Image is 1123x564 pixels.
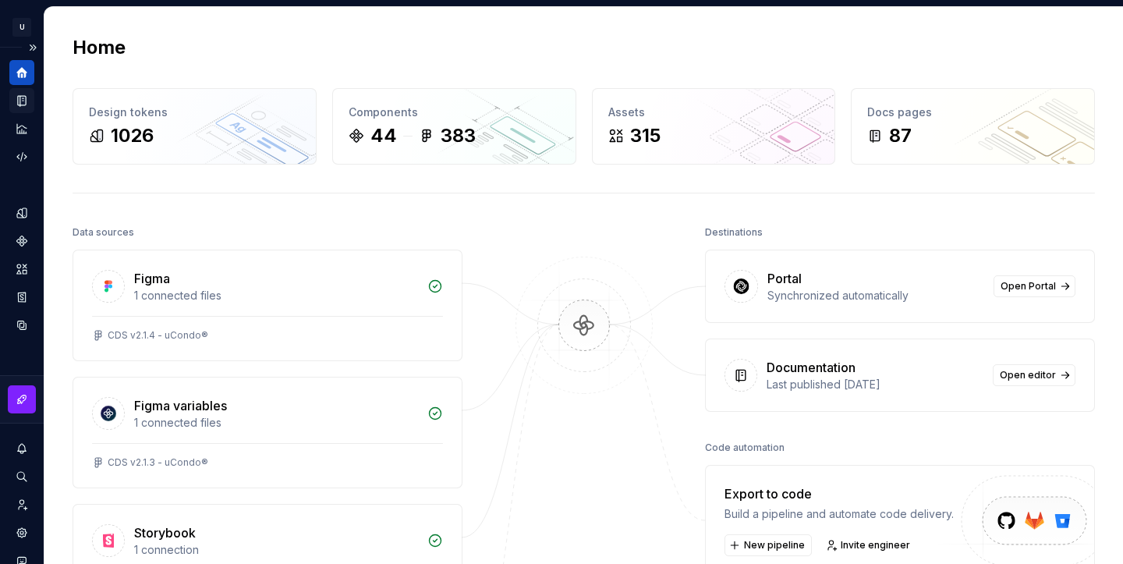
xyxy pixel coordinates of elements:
div: Export to code [724,484,954,503]
a: Components [9,229,34,254]
a: Storybook stories [9,285,34,310]
a: Data sources [9,313,34,338]
a: Analytics [9,116,34,141]
div: Figma variables [134,396,227,415]
div: 1026 [111,123,154,148]
span: Invite engineer [841,539,910,552]
div: Data sources [73,222,134,243]
span: Open editor [1000,369,1056,381]
div: 87 [889,123,912,148]
h2: Home [73,35,126,60]
a: Documentation [9,88,34,113]
a: Home [9,60,34,85]
div: Build a pipeline and automate code delivery. [724,506,954,522]
a: Settings [9,520,34,545]
span: Open Portal [1001,280,1056,293]
div: Code automation [705,437,785,459]
a: Code automation [9,144,34,169]
div: CDS v2.1.4 - uCondo® [108,329,208,342]
div: Components [349,105,560,120]
a: Components44383 [332,88,576,165]
button: U [3,10,41,44]
div: Portal [767,269,802,288]
div: 1 connection [134,542,418,558]
a: Open Portal [994,275,1075,297]
a: Docs pages87 [851,88,1095,165]
div: Storybook [134,523,196,542]
div: 315 [630,123,661,148]
div: 44 [370,123,397,148]
div: Docs pages [867,105,1079,120]
div: 1 connected files [134,288,418,303]
div: 383 [441,123,476,148]
a: Figma1 connected filesCDS v2.1.4 - uCondo® [73,250,462,361]
button: New pipeline [724,534,812,556]
div: CDS v2.1.3 - uCondo® [108,456,208,469]
span: New pipeline [744,539,805,552]
div: Assets [608,105,820,120]
a: Open editor [993,364,1075,386]
button: Expand sidebar [22,37,44,59]
div: Last published [DATE] [767,377,983,392]
button: Notifications [9,436,34,461]
a: Assets315 [592,88,836,165]
div: Figma [134,269,170,288]
div: Synchronized automatically [767,288,984,303]
a: Invite team [9,492,34,517]
a: Design tokens1026 [73,88,317,165]
div: Destinations [705,222,763,243]
a: Figma variables1 connected filesCDS v2.1.3 - uCondo® [73,377,462,488]
button: Search ⌘K [9,464,34,489]
a: Assets [9,257,34,282]
div: Design tokens [89,105,300,120]
div: Documentation [767,358,856,377]
div: U [12,18,31,37]
a: Invite engineer [821,534,917,556]
div: 1 connected files [134,415,418,431]
a: Design tokens [9,200,34,225]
